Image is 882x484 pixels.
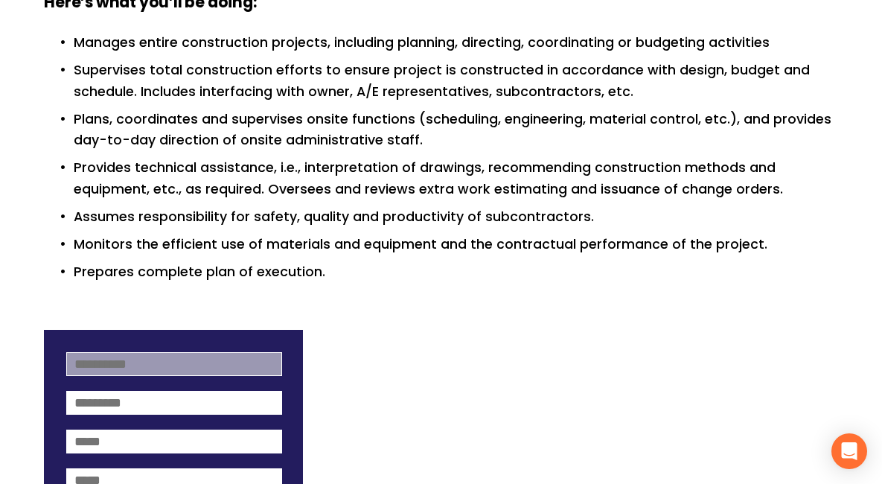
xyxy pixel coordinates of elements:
p: Monitors the efficient use of materials and equipment and the contractual performance of the proj... [74,234,838,255]
p: Supervises total construction efforts to ensure project is constructed in accordance with design,... [74,60,838,102]
p: Prepares complete plan of execution. [74,261,838,282]
p: Assumes responsibility for safety, quality and productivity of subcontractors. [74,206,838,227]
p: Provides technical assistance, i.e., interpretation of drawings, recommending construction method... [74,157,838,200]
p: Plans, coordinates and supervises onsite functions (scheduling, engineering, material control, et... [74,109,838,151]
p: Manages entire construction projects, including planning, directing, coordinating or budgeting ac... [74,32,838,53]
div: Open Intercom Messenger [831,433,867,469]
